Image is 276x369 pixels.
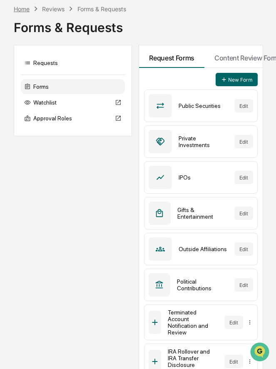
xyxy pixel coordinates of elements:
[179,174,228,181] div: IPOs
[179,246,228,252] div: Outside Affiliations
[234,135,253,148] button: Edit
[17,121,52,129] span: Data Lookup
[60,106,67,112] div: 🗄️
[57,102,107,117] a: 🗄️Attestations
[5,117,56,132] a: 🔎Data Lookup
[234,278,253,292] button: Edit
[42,5,65,12] div: Reviews
[5,102,57,117] a: 🖐️Preclearance
[21,111,125,126] div: Approval Roles
[249,342,272,364] iframe: Open customer support
[234,207,253,220] button: Edit
[28,64,137,72] div: Start new chat
[14,5,30,12] div: Home
[21,95,125,110] div: Watchlist
[216,73,258,86] button: New Form
[234,242,253,256] button: Edit
[224,316,243,329] button: Edit
[224,355,243,368] button: Edit
[8,17,152,31] p: How can we help?
[17,105,54,113] span: Preclearance
[21,79,125,94] div: Forms
[69,105,103,113] span: Attestations
[8,122,15,128] div: 🔎
[21,55,125,70] div: Requests
[177,278,228,292] div: Political Contributions
[234,99,253,112] button: Edit
[83,141,101,147] span: Pylon
[168,309,217,336] div: Terminated Account Notification and Review
[8,64,23,79] img: 1746055101610-c473b297-6a78-478c-a979-82029cc54cd1
[179,135,228,148] div: Private Investments
[14,13,262,35] div: Forms & Requests
[177,207,228,220] div: Gifts & Entertainment
[179,102,228,109] div: Public Securities
[234,171,253,184] button: Edit
[142,66,152,76] button: Start new chat
[8,106,15,112] div: 🖐️
[139,45,204,68] button: Request Forms
[59,141,101,147] a: Powered byPylon
[77,5,126,12] div: Forms & Requests
[28,72,105,79] div: We're available if you need us!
